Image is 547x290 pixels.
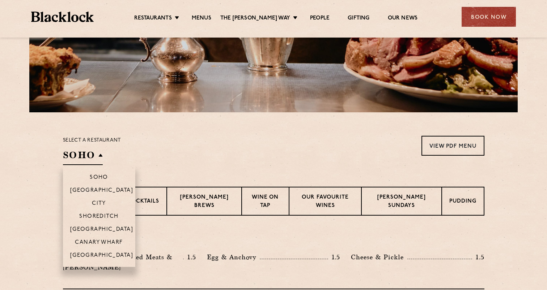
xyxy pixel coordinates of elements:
[174,194,234,211] p: [PERSON_NAME] Brews
[70,187,133,195] p: [GEOGRAPHIC_DATA]
[462,7,516,27] div: Book Now
[70,226,133,234] p: [GEOGRAPHIC_DATA]
[31,12,94,22] img: BL_Textured_Logo-footer-cropped.svg
[127,198,159,207] p: Cocktails
[63,136,121,145] p: Select a restaurant
[92,200,106,208] p: City
[348,15,369,23] a: Gifting
[249,194,281,211] p: Wine on Tap
[134,15,172,23] a: Restaurants
[297,194,354,211] p: Our favourite wines
[63,149,103,165] h2: SOHO
[70,252,133,260] p: [GEOGRAPHIC_DATA]
[75,239,123,247] p: Canary Wharf
[328,252,340,262] p: 1.5
[220,15,290,23] a: The [PERSON_NAME] Way
[351,252,407,262] p: Cheese & Pickle
[79,213,119,221] p: Shoreditch
[310,15,330,23] a: People
[421,136,484,156] a: View PDF Menu
[369,194,434,211] p: [PERSON_NAME] Sundays
[472,252,484,262] p: 1.5
[388,15,418,23] a: Our News
[207,252,260,262] p: Egg & Anchovy
[63,234,484,243] h3: Pre Chop Bites
[449,198,476,207] p: Pudding
[192,15,211,23] a: Menus
[184,252,196,262] p: 1.5
[90,174,108,182] p: Soho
